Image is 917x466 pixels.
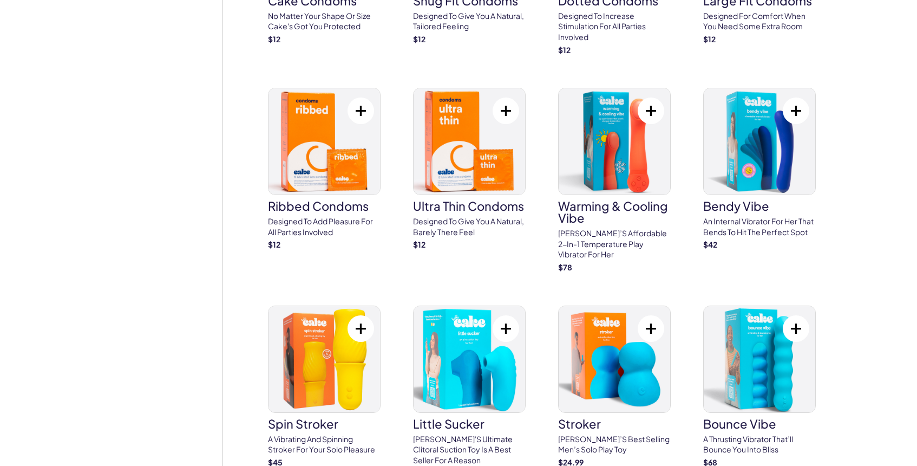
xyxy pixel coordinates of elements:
p: Designed to give you a natural, barely there feel [413,216,526,237]
img: spin stroker [268,306,380,412]
p: [PERSON_NAME]’s affordable 2-in-1 temperature play vibrator for her [558,228,671,260]
h3: little sucker [413,418,526,430]
p: An internal vibrator for her that bends to hit the perfect spot [703,216,816,237]
strong: $ 12 [413,240,425,249]
p: Designed to increase stimulation for all parties involved [558,11,671,43]
strong: $ 12 [703,34,716,44]
p: A thrusting vibrator that’ll bounce you into bliss [703,434,816,455]
img: Warming & Cooling Vibe [559,88,670,195]
h3: bounce vibe [703,418,816,430]
a: Bendy VibeBendy VibeAn internal vibrator for her that bends to hit the perfect spot$42 [703,88,816,250]
img: stroker [559,306,670,412]
p: [PERSON_NAME]'s ultimate clitoral suction toy is a best seller for a reason [413,434,526,466]
h3: Warming & Cooling Vibe [558,200,671,224]
a: Warming & Cooling VibeWarming & Cooling Vibe[PERSON_NAME]’s affordable 2-in-1 temperature play vi... [558,88,671,273]
img: bounce vibe [704,306,815,412]
img: Ultra Thin Condoms [414,88,525,195]
a: Ribbed CondomsRibbed CondomsDesigned to add pleasure for all parties involved$12 [268,88,381,250]
strong: $ 12 [268,34,280,44]
h3: Ribbed Condoms [268,200,381,212]
img: Ribbed Condoms [268,88,380,195]
p: Designed to add pleasure for all parties involved [268,216,381,237]
strong: $ 12 [558,45,571,55]
p: [PERSON_NAME]’s best selling men’s solo play toy [558,434,671,455]
p: Designed for comfort when you need some extra room [703,11,816,32]
strong: $ 78 [558,262,572,272]
h3: spin stroker [268,418,381,430]
a: Ultra Thin CondomsUltra Thin CondomsDesigned to give you a natural, barely there feel$12 [413,88,526,250]
strong: $ 12 [268,240,280,249]
img: Bendy Vibe [704,88,815,195]
h3: Bendy Vibe [703,200,816,212]
strong: $ 12 [413,34,425,44]
p: Designed to give you a natural, tailored feeling [413,11,526,32]
p: A vibrating and spinning stroker for your solo pleasure [268,434,381,455]
h3: stroker [558,418,671,430]
img: little sucker [414,306,525,412]
strong: $ 42 [703,240,717,249]
p: No matter your shape or size Cake's got you protected [268,11,381,32]
h3: Ultra Thin Condoms [413,200,526,212]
